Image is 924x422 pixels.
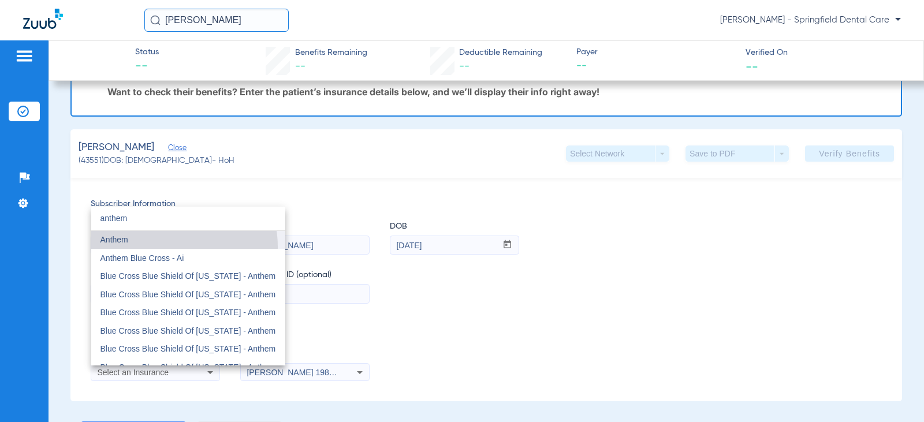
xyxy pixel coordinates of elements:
[100,253,184,263] span: Anthem Blue Cross - Ai
[100,308,276,317] span: Blue Cross Blue Shield Of [US_STATE] - Anthem
[100,326,276,335] span: Blue Cross Blue Shield Of [US_STATE] - Anthem
[91,207,285,230] input: dropdown search
[100,271,276,281] span: Blue Cross Blue Shield Of [US_STATE] - Anthem
[100,344,276,353] span: Blue Cross Blue Shield Of [US_STATE] - Anthem
[100,235,128,244] span: Anthem
[100,290,276,299] span: Blue Cross Blue Shield Of [US_STATE] - Anthem
[100,363,276,372] span: Blue Cross Blue Shield Of [US_STATE] - Anthem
